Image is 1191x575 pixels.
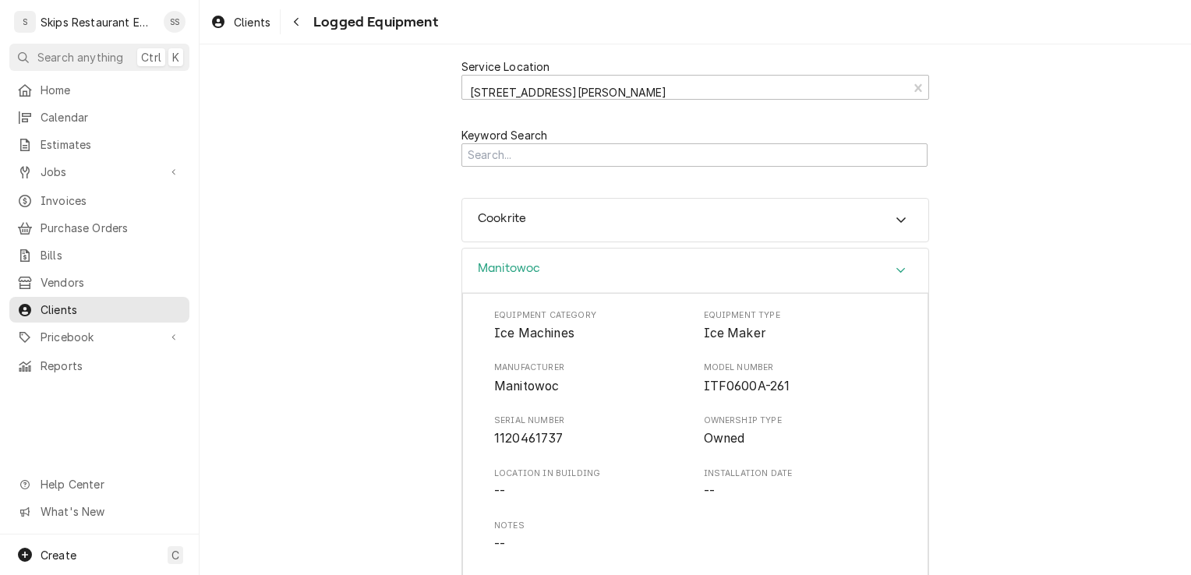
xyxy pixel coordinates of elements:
[37,49,123,65] span: Search anything
[9,188,189,213] a: Invoices
[494,467,687,480] span: Location in Building
[41,358,182,374] span: Reports
[704,379,790,393] span: ITF0600A-261
[164,11,186,33] div: SS
[704,467,897,480] span: Installation Date
[704,467,897,501] div: Installation Date
[41,14,155,30] div: Skips Restaurant Equipment
[704,309,897,322] span: Equipment Type
[9,44,189,71] button: Search anythingCtrlK
[494,537,505,552] span: --
[9,324,189,350] a: Go to Pricebook
[494,482,687,501] span: Location in Building
[462,199,928,242] div: Accordion Header
[9,499,189,524] a: Go to What's New
[164,11,186,33] div: Shan Skipper's Avatar
[494,520,896,553] div: Notes
[461,143,929,168] div: Search Mechanism
[41,164,158,180] span: Jobs
[41,549,76,562] span: Create
[309,12,438,33] span: Logged Equipment
[9,104,189,130] a: Calendar
[704,362,897,374] span: Model Number
[9,242,189,268] a: Bills
[462,249,928,293] button: Accordion Details Expand Trigger
[41,476,180,492] span: Help Center
[461,58,929,100] div: Service Location
[478,261,540,276] h3: Manitowoc
[704,326,765,340] span: Ice Maker
[9,471,189,497] a: Go to Help Center
[704,414,897,427] span: Ownership Type
[494,484,505,499] span: --
[461,198,929,243] div: Cookrite
[41,220,182,236] span: Purchase Orders
[14,11,36,33] div: S
[9,132,189,157] a: Estimates
[9,297,189,323] a: Clients
[494,379,559,393] span: Manitowoc
[494,324,687,343] span: Equipment Category
[9,270,189,295] a: Vendors
[204,9,277,35] a: Clients
[461,143,928,168] input: Search...
[141,49,161,65] span: Ctrl
[494,362,687,374] span: Manufacturer
[461,58,550,75] label: Service Location
[284,9,309,34] button: Navigate back
[41,136,182,153] span: Estimates
[494,414,687,427] span: Serial Number
[9,215,189,241] a: Purchase Orders
[234,14,270,30] span: Clients
[9,159,189,185] a: Go to Jobs
[704,429,897,448] span: Ownership Type
[704,377,897,396] span: Model Number
[494,429,687,448] span: Serial Number
[704,484,715,499] span: --
[41,109,182,125] span: Calendar
[704,414,897,448] div: Ownership Type
[41,329,158,345] span: Pricebook
[478,211,526,226] h3: Cookrite
[704,324,897,343] span: Equipment Type
[494,326,574,340] span: Ice Machines
[41,82,182,98] span: Home
[494,431,564,446] span: 1120461737
[494,520,896,532] span: Notes
[462,249,928,293] div: Accordion Header
[494,467,687,501] div: Location in Building
[494,414,687,448] div: Serial Number
[494,362,687,395] div: Manufacturer
[41,192,182,209] span: Invoices
[494,377,687,396] span: Manufacturer
[704,362,897,395] div: Model Number
[41,302,182,318] span: Clients
[494,535,896,554] span: Notes
[41,503,180,520] span: What's New
[172,49,179,65] span: K
[461,127,929,143] label: Keyword Search
[494,309,687,343] div: Equipment Category
[41,247,182,263] span: Bills
[462,199,928,242] button: Accordion Details Expand Trigger
[171,547,179,563] span: C
[704,309,897,343] div: Equipment Type
[461,113,929,181] div: Card Filter Mechanisms
[41,274,182,291] span: Vendors
[9,353,189,379] a: Reports
[494,309,687,322] span: Equipment Category
[704,431,745,446] span: Owned
[9,77,189,103] a: Home
[704,482,897,501] span: Installation Date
